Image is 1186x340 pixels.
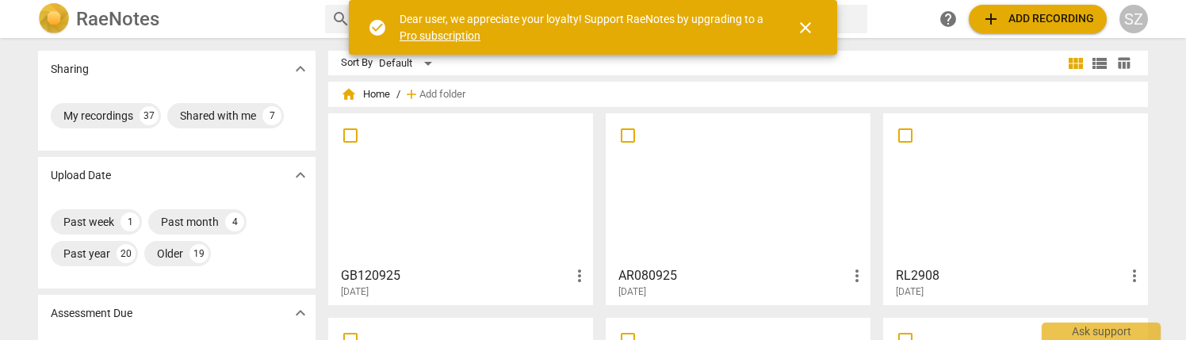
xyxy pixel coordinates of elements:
button: Table view [1111,52,1135,75]
div: 19 [189,244,209,263]
span: more_vert [1125,266,1144,285]
span: / [396,89,400,101]
div: 37 [140,106,159,125]
a: GB120925[DATE] [334,119,587,298]
button: SZ [1119,5,1148,33]
p: Sharing [51,61,89,78]
span: home [341,86,357,102]
span: check_circle [368,18,387,37]
span: add [981,10,1000,29]
button: Tile view [1064,52,1088,75]
p: Upload Date [51,167,111,184]
div: 20 [117,244,136,263]
div: 7 [262,106,281,125]
span: help [939,10,958,29]
span: expand_more [291,166,310,185]
div: Ask support [1042,323,1161,340]
img: Logo [38,3,70,35]
span: add [404,86,419,102]
h2: RaeNotes [76,8,159,30]
span: table_chart [1116,55,1131,71]
span: expand_more [291,59,310,78]
span: expand_more [291,304,310,323]
div: My recordings [63,108,133,124]
span: search [331,10,350,29]
div: 1 [121,212,140,231]
a: Pro subscription [400,29,480,42]
span: view_module [1066,54,1085,73]
button: Show more [289,57,312,81]
span: Add folder [419,89,465,101]
button: Show more [289,163,312,187]
span: close [796,18,815,37]
a: RL2908[DATE] [889,119,1142,298]
span: [DATE] [618,285,646,299]
span: more_vert [847,266,867,285]
span: Add recording [981,10,1094,29]
span: Home [341,86,390,102]
a: AR080925[DATE] [611,119,865,298]
button: Close [786,9,824,47]
div: Sort By [341,57,373,69]
button: Upload [969,5,1107,33]
div: Dear user, we appreciate your loyalty! Support RaeNotes by upgrading to a [400,11,767,44]
span: view_list [1090,54,1109,73]
span: more_vert [570,266,589,285]
div: Default [379,51,438,76]
div: Past week [63,214,114,230]
a: LogoRaeNotes [38,3,312,35]
h3: GB120925 [341,266,570,285]
div: Shared with me [180,108,256,124]
span: [DATE] [896,285,924,299]
h3: RL2908 [896,266,1125,285]
h3: AR080925 [618,266,847,285]
span: [DATE] [341,285,369,299]
div: Past month [161,214,219,230]
button: Show more [289,301,312,325]
a: Help [934,5,962,33]
div: 4 [225,212,244,231]
div: Past year [63,246,110,262]
p: Assessment Due [51,305,132,322]
div: Older [157,246,183,262]
button: List view [1088,52,1111,75]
